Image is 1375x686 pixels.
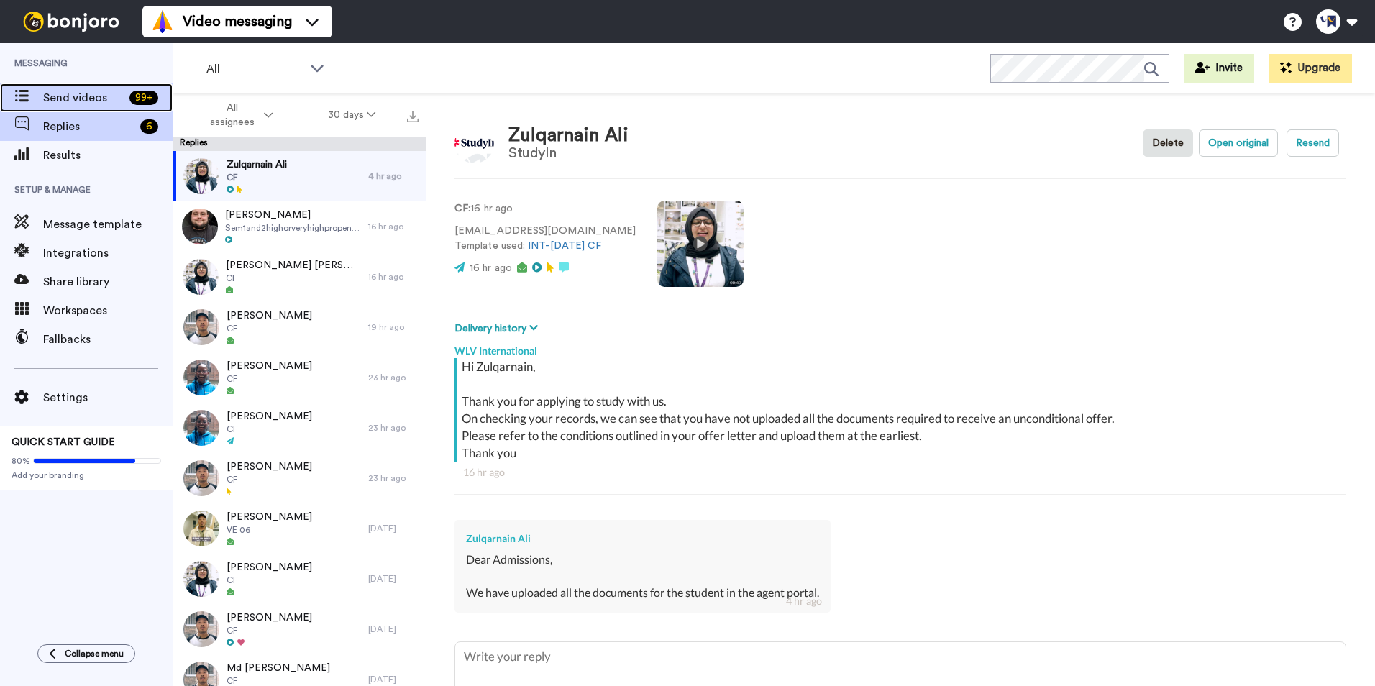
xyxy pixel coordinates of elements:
img: 573d2930-55c3-49e0-afe6-e593a7528926-thumb.jpg [182,209,218,244]
img: export.svg [407,111,419,122]
a: [PERSON_NAME] [PERSON_NAME]CF16 hr ago [173,252,426,302]
span: Integrations [43,244,173,262]
div: WLV International [454,337,1346,358]
a: [PERSON_NAME]VE 06[DATE] [173,503,426,554]
button: Export all results that match these filters now. [403,104,423,126]
span: CF [226,273,361,284]
span: Zulqarnain Ali [227,157,287,172]
span: Message template [43,216,173,233]
a: [PERSON_NAME]CF[DATE] [173,554,426,604]
span: [PERSON_NAME] [227,459,312,474]
span: [PERSON_NAME] [227,359,312,373]
p: [EMAIL_ADDRESS][DOMAIN_NAME] Template used: [454,224,636,254]
span: Replies [43,118,134,135]
img: 3227a01c-a3d0-41c5-afe3-8c3a800dd60b-thumb.jpg [183,561,219,597]
div: Hi Zulqarnain, Thank you for applying to study with us. On checking your records, we can see that... [462,358,1343,462]
span: Add your branding [12,470,161,481]
img: bj-logo-header-white.svg [17,12,125,32]
span: [PERSON_NAME] [PERSON_NAME] [226,258,361,273]
a: INT-[DATE] CF [528,241,601,251]
a: [PERSON_NAME]Sem1and2highorveryhighpropensitytoapplyandenrolUK16 hr ago [173,201,426,252]
span: QUICK START GUIDE [12,437,115,447]
button: Delivery history [454,321,542,337]
img: 59137255-381f-4cbd-9fdc-1e42bc3ba86d-thumb.jpg [183,259,219,295]
span: Results [43,147,173,164]
a: Zulqarnain AliCF4 hr ago [173,151,426,201]
span: Md [PERSON_NAME] [227,661,330,675]
button: 30 days [301,102,403,128]
span: VE 06 [227,524,312,536]
img: vm-color.svg [151,10,174,33]
span: CF [227,323,312,334]
span: Share library [43,273,173,291]
div: 16 hr ago [368,271,419,283]
button: Resend [1287,129,1339,157]
div: 16 hr ago [463,465,1338,480]
div: 16 hr ago [368,221,419,232]
span: Send videos [43,89,124,106]
div: StudyIn [508,145,629,161]
span: CF [227,575,312,586]
span: All assignees [203,101,261,129]
span: [PERSON_NAME] [225,208,361,222]
img: b6eb9b11-2805-4310-a4c1-97aec0302fc2-thumb.jpg [183,460,219,496]
img: 494f50c7-4c3f-45e7-be4e-be3fe8c90a6a-thumb.jpg [183,309,219,345]
div: Zulqarnain Ali [466,531,819,546]
span: CF [227,625,312,636]
img: 9e3f8549-d370-4122-babd-3a7e9b645968-thumb.jpg [183,410,219,446]
div: 23 hr ago [368,422,419,434]
img: 0679e79f-bf66-4ac1-86ef-078eae539f64-thumb.jpg [183,511,219,546]
span: CF [227,424,312,435]
div: Zulqarnain Ali [508,125,629,146]
button: Delete [1143,129,1193,157]
img: f469daf0-1308-4d93-a34f-185601985f06-thumb.jpg [183,611,219,647]
img: 59137255-381f-4cbd-9fdc-1e42bc3ba86d-thumb.jpg [183,158,219,194]
a: [PERSON_NAME]CF23 hr ago [173,352,426,403]
p: : 16 hr ago [454,201,636,216]
span: CF [227,474,312,485]
button: Invite [1184,54,1254,83]
div: 23 hr ago [368,372,419,383]
a: [PERSON_NAME]CF[DATE] [173,604,426,654]
span: CF [227,172,287,183]
div: 23 hr ago [368,472,419,484]
span: [PERSON_NAME] [227,409,312,424]
div: 99 + [129,91,158,105]
span: [PERSON_NAME] [227,510,312,524]
span: [PERSON_NAME] [227,560,312,575]
strong: CF [454,203,468,214]
img: Image of Zulqarnain Ali [454,124,494,163]
a: [PERSON_NAME]CF23 hr ago [173,403,426,453]
div: [DATE] [368,573,419,585]
button: Open original [1199,129,1278,157]
span: Collapse menu [65,648,124,659]
span: Fallbacks [43,331,173,348]
div: [DATE] [368,523,419,534]
span: 16 hr ago [470,263,512,273]
span: All [206,60,303,78]
div: Replies [173,137,426,151]
div: 4 hr ago [368,170,419,182]
button: All assignees [175,95,301,135]
div: 6 [140,119,158,134]
span: Settings [43,389,173,406]
span: 80% [12,455,30,467]
button: Collapse menu [37,644,135,663]
span: CF [227,373,312,385]
span: [PERSON_NAME] [227,308,312,323]
span: Workspaces [43,302,173,319]
span: Video messaging [183,12,292,32]
div: [DATE] [368,674,419,685]
a: [PERSON_NAME]CF23 hr ago [173,453,426,503]
a: [PERSON_NAME]CF19 hr ago [173,302,426,352]
span: Sem1and2highorveryhighpropensitytoapplyandenrolUK [225,222,361,234]
button: Upgrade [1269,54,1352,83]
div: [DATE] [368,623,419,635]
span: [PERSON_NAME] [227,610,312,625]
div: Dear Admissions, We have uploaded all the documents for the student in the agent portal. [466,552,819,601]
div: 4 hr ago [786,594,822,608]
div: 19 hr ago [368,321,419,333]
img: 9e3f8549-d370-4122-babd-3a7e9b645968-thumb.jpg [183,360,219,395]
